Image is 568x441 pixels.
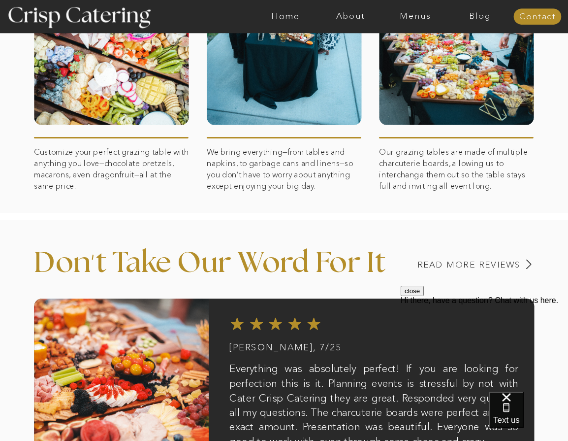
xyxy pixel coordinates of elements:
[379,146,536,239] p: Our grazing tables are made of multiple charcuterie boards, allowing us to interchange them out s...
[253,12,318,21] a: Home
[383,12,448,21] a: Menus
[229,343,361,362] h2: [PERSON_NAME], 7/25
[34,146,189,239] p: Customize your perfect grazing table with anything you love—chocolate pretzels, macarons, even dr...
[207,146,361,200] p: We bring everything—from tables and napkins, to garbage cans and linens—so you don’t have to worr...
[371,261,521,270] a: Read MORE REVIEWS
[34,249,410,292] p: Don t Take Our Word For It
[448,12,513,21] a: Blog
[74,249,113,273] h3: '
[318,12,383,21] a: About
[401,286,568,404] iframe: podium webchat widget prompt
[489,392,568,441] iframe: podium webchat widget bubble
[513,12,561,22] a: Contact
